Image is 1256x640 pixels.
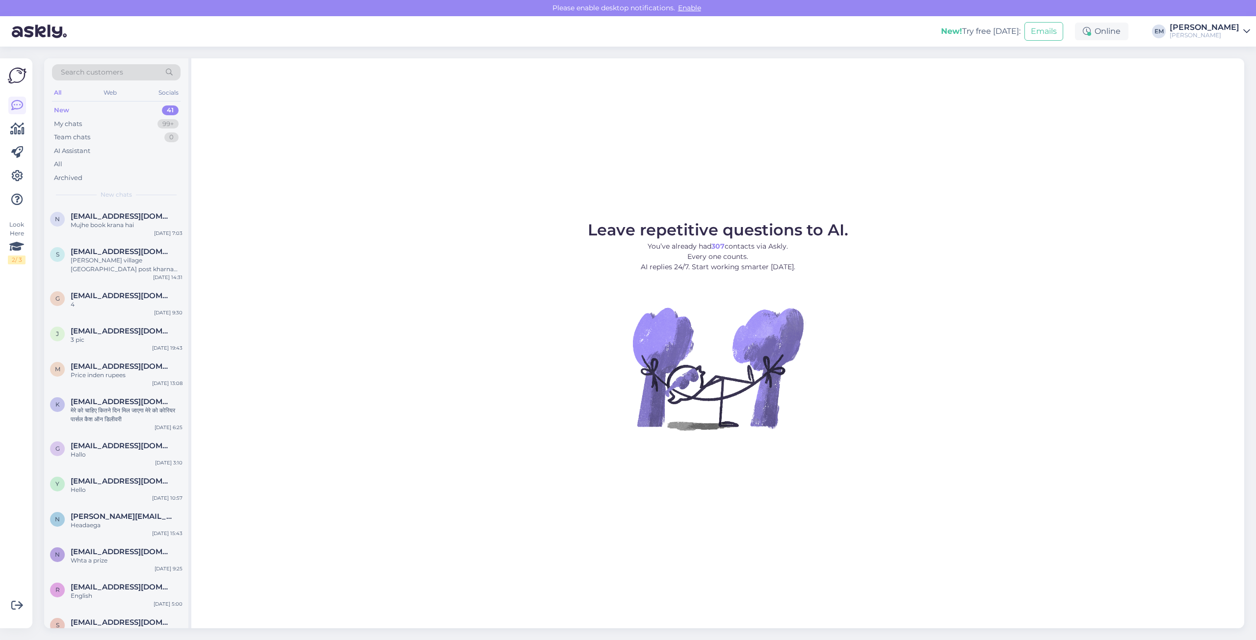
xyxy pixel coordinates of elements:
div: 41 [162,105,179,115]
span: kingstarbigboobs@gmail.com [71,397,173,406]
div: मेरे को चाहिए कितने दिन मिल जाएगा मेरे को कोरियर पार्सल कैश ऑन डिलीवरी [71,406,183,424]
div: 99+ [157,119,179,129]
span: gurjarvishnu26382@gmail.com [71,441,173,450]
p: You’ve already had contacts via Askly. Every one counts. AI replies 24/7. Start working smarter [... [588,241,848,272]
span: k [55,401,60,408]
div: AI Assistant [54,146,90,156]
div: [PERSON_NAME] village [GEOGRAPHIC_DATA] post kharna thana chandan distick banka me rahte hai [71,256,183,274]
div: [DATE] 15:43 [152,530,183,537]
span: gopalbharwadmer@gmil.com [71,291,173,300]
span: g [55,445,60,452]
span: surajkumarsurajkumar42341@gmail.com [71,247,173,256]
span: Search customers [61,67,123,77]
span: Enable [675,3,704,12]
span: ravikumar42335@gmail.com [71,583,173,591]
div: Archived [54,173,82,183]
div: [DATE] 9:25 [155,565,183,572]
span: New chats [101,190,132,199]
div: Team chats [54,132,90,142]
button: Emails [1024,22,1063,41]
span: jaiswalbabua96@gmail.com [71,327,173,335]
div: Online [1075,23,1128,40]
div: Whta a prize [71,556,183,565]
div: [DATE] 19:43 [152,344,183,352]
a: [PERSON_NAME][PERSON_NAME] [1170,24,1250,39]
span: nikhilfuse1234@gmail.com [71,547,173,556]
div: [DATE] 10:57 [152,494,183,502]
div: Try free [DATE]: [941,26,1020,37]
span: yadavs13615@gmail.com [71,477,173,486]
div: English [71,591,183,600]
div: [DATE] 9:30 [154,309,183,316]
div: Mujhe book krana hai [71,221,183,230]
b: 307 [711,242,725,251]
span: y [55,480,59,487]
span: m [55,365,60,373]
span: n [55,551,60,558]
div: Look Here [8,220,26,264]
div: All [54,159,62,169]
span: Leave repetitive questions to AI. [588,220,848,239]
div: 0 [164,132,179,142]
div: Headaega [71,521,183,530]
div: [DATE] 5:00 [154,600,183,608]
div: [PERSON_NAME] [1170,31,1239,39]
div: 4 [71,300,183,309]
div: Socials [157,86,181,99]
div: EM [1152,25,1166,38]
div: [DATE] 3:10 [155,459,183,466]
div: New [54,105,69,115]
div: 2 / 3 [8,256,26,264]
div: [DATE] 14:31 [153,274,183,281]
div: Hello [71,486,183,494]
div: 3 pic [71,335,183,344]
div: Price inden rupees [71,371,183,380]
div: Book kaise kare [71,627,183,636]
span: n [55,515,60,523]
b: New! [941,26,962,36]
span: j [56,330,59,337]
img: No Chat active [629,280,806,457]
div: My chats [54,119,82,129]
span: g [55,295,60,302]
span: nitishgupta0426@gmail.com [71,212,173,221]
img: Askly Logo [8,66,26,85]
span: r [55,586,60,593]
span: sm0911353@gmail.com [71,618,173,627]
div: [DATE] 7:03 [154,230,183,237]
span: mvajir09@gmail.com [71,362,173,371]
span: nora.tamm@gag.ee [71,512,173,521]
span: s [56,251,59,258]
div: All [52,86,63,99]
div: [DATE] 6:25 [155,424,183,431]
div: [PERSON_NAME] [1170,24,1239,31]
div: Hallo [71,450,183,459]
div: Web [102,86,119,99]
div: [DATE] 13:08 [152,380,183,387]
span: n [55,215,60,223]
span: s [56,621,59,629]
